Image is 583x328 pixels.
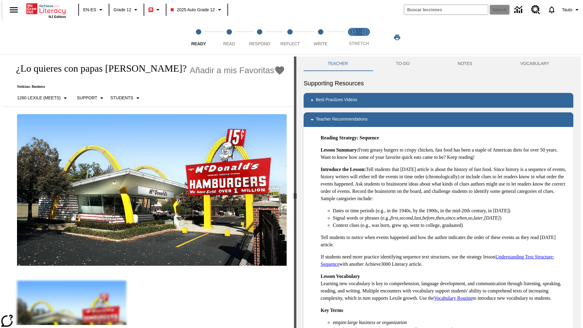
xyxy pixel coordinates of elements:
[17,114,287,266] img: One of the first McDonald's stores, with the iconic red sign and golden arches.
[242,21,277,54] button: Respond step 3 of 5
[171,7,215,13] span: 2025 Auto Grade 12
[281,41,300,46] span: Reflect
[560,4,583,15] button: Perfil/Configuración
[304,56,372,71] button: Teacher
[349,41,369,46] span: STRETCH
[321,147,358,152] strong: Lesson Summary:
[321,273,568,302] p: Learning new vocabulary is key to comprehension, language development, and communication through ...
[10,63,187,74] h1: ¿Lo quieres con papas [PERSON_NAME]?
[74,93,108,104] button: Tipo de apoyo, Support
[321,166,568,202] p: Tell students that [DATE] article is about the history of fast food. Since history is a sequence ...
[81,4,107,15] button: Language: EN-ES, Selecciona un idioma
[316,97,357,104] p: Best Practices Videos
[114,7,131,13] span: Grade 12
[10,84,285,89] p: Noticias: Business
[348,320,407,325] em: large business or organization
[474,215,483,220] em: later
[111,4,142,15] button: Grado: Grade 12, Elige un grado
[294,56,296,328] div: Pulsa la tecla de intro o la barra espaciadora y luego presiona las flechas de derecha e izquierd...
[17,95,61,101] p: 1260 Lexile (Meets)
[303,21,338,54] button: Write step 5 of 5
[321,254,554,267] a: Understanding Text Structure: Sequence
[360,135,379,140] strong: Sequence
[249,41,270,46] span: Respond
[190,65,285,76] button: Añadir a mis Favoritas - ¿Lo quieres con papas fritas?
[333,214,568,222] li: Signal words or phrases (e.g., , , , , , , , , , )
[387,32,407,43] button: Imprimir
[422,215,435,220] em: before
[296,56,581,328] div: activity
[321,135,358,140] strong: Reading Strategy:
[146,4,164,15] button: Boost El color de la clase es rojo. Cambiar el color de la clase.
[110,95,133,101] p: Students
[436,215,444,220] em: then
[321,167,366,172] strong: Introduce the Lesson:
[304,78,573,88] h6: Supporting Resources
[272,21,308,54] button: Reflect step 4 of 5
[544,2,560,18] a: Notificaciones
[211,21,247,54] button: Read step 2 of 5
[434,296,472,301] a: Vocabulary Routine
[352,30,353,33] text: 1
[511,2,527,18] a: Centro de información
[83,7,96,13] span: EN-ES
[333,222,568,229] li: Context clues (e.g., was born, grew up, went to college, graduated)
[333,319,568,326] li: empire:
[314,41,327,46] span: Write
[316,116,367,123] p: Teacher Recommendations
[191,41,206,46] span: Ready
[2,56,294,325] div: reading
[414,215,421,220] em: last
[400,215,413,220] em: second
[108,93,144,104] button: Seleccionar estudiante
[562,7,572,13] span: Tauto
[190,66,274,75] span: Añadir a mis Favoritas
[304,93,573,108] div: Best Practices Videos
[364,30,366,33] text: 2
[304,56,573,71] div: Instructional Panel Tabs
[321,253,568,268] p: If students need more practice identifying sequence text structures, use the strategy lesson with...
[181,21,216,54] button: Ready step 1 of 5
[527,2,544,18] a: Centro de recursos, Se abrirá en una pestaña nueva.
[484,215,500,220] em: [DATE]
[496,56,573,71] button: VOCABULARY
[356,21,374,54] button: Stretch Respond step 2 of 2
[49,15,66,19] span: NJ Edition
[168,4,225,15] button: Class: 2025 Auto Grade 12, Selecciona una clase
[321,234,568,248] p: Tell students to notice when events happened and how the author indicates the order of these even...
[434,56,496,71] button: NOTES
[5,1,23,19] button: Abrir el menú lateral
[15,93,71,104] button: Seleccione Lexile, 1260 Lexile (Meets)
[404,5,488,15] input: search field
[344,21,361,54] button: Stretch Read step 1 of 2
[390,215,398,220] em: first
[304,112,573,127] div: Teacher Recommendations
[149,6,152,13] span: B
[457,215,467,220] em: when
[321,308,343,313] strong: Key Terms
[333,207,568,214] li: Dates or time periods (e.g., in the 1940s, by the 1900s, in the mid-20th century, in [DATE])
[468,215,472,220] em: so
[223,41,235,46] span: Read
[26,2,66,19] div: Portada
[321,146,568,161] p: From greasy burgers to crispy chicken, fast food has been a staple of American diets for over 50 ...
[445,215,455,220] em: since
[77,95,97,101] p: Support
[372,56,434,71] button: TO-DO
[321,274,360,279] strong: Lesson Vocabulary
